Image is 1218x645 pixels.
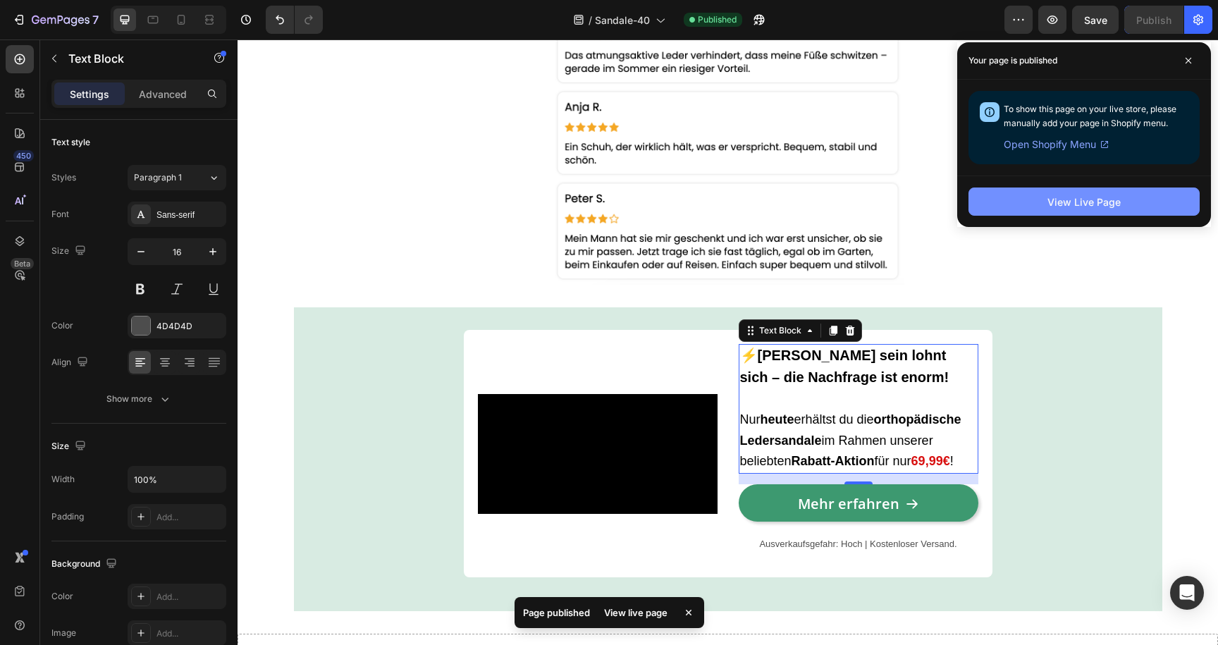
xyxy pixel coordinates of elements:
[51,319,73,332] div: Color
[968,54,1057,68] p: Your page is published
[698,13,737,26] span: Published
[1072,6,1119,34] button: Save
[968,188,1200,216] button: View Live Page
[1004,104,1176,128] span: To show this page on your live store, please manually add your page in Shopify menu.
[501,305,741,434] div: Rich Text Editor. Editing area: main
[51,555,120,574] div: Background
[51,386,226,412] button: Show more
[51,171,76,184] div: Styles
[156,627,223,640] div: Add...
[519,285,567,297] div: Text Block
[51,473,75,486] div: Width
[522,499,719,510] span: Ausverkaufsgefahr: Hoch | Kostenloser Versand.
[92,11,99,28] p: 7
[501,445,741,482] a: Mehr erfahren
[51,510,84,523] div: Padding
[70,87,109,102] p: Settings
[1124,6,1183,34] button: Publish
[6,6,105,34] button: 7
[139,87,187,102] p: Advanced
[595,13,650,27] span: Sandale-40
[128,467,226,492] input: Auto
[13,150,34,161] div: 450
[1170,576,1204,610] div: Open Intercom Messenger
[1084,14,1107,26] span: Save
[156,320,223,333] div: 4D4D4D
[503,373,724,429] span: Nur erhältst du die im Rahmen unserer beliebten für nur
[51,437,89,456] div: Size
[68,50,188,67] p: Text Block
[238,39,1218,645] iframe: Design area
[560,455,662,474] strong: Mehr erfahren
[128,165,226,190] button: Paragraph 1
[156,511,223,524] div: Add...
[523,606,590,620] p: Page published
[503,308,712,345] strong: ⚡[PERSON_NAME] sein lohnt sich – die Nachfrage ist enorm!
[596,603,676,622] div: View live page
[503,394,584,408] strong: Ledersandale
[266,6,323,34] div: Undo/Redo
[1136,13,1171,27] div: Publish
[134,171,182,184] span: Paragraph 1
[11,258,34,269] div: Beta
[523,373,557,387] strong: heute
[51,353,91,372] div: Align
[636,373,724,387] strong: orthopädische
[240,355,480,474] video: Video
[106,392,172,406] div: Show more
[51,627,76,639] div: Image
[51,242,89,261] div: Size
[554,414,637,429] strong: Rabatt-Aktion
[713,414,716,429] span: !
[156,591,223,603] div: Add...
[1047,195,1121,209] div: View Live Page
[51,208,69,221] div: Font
[156,209,223,221] div: Sans-serif
[1004,136,1096,153] span: Open Shopify Menu
[51,136,90,149] div: Text style
[51,590,73,603] div: Color
[589,13,592,27] span: /
[674,414,713,429] strong: 69,99€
